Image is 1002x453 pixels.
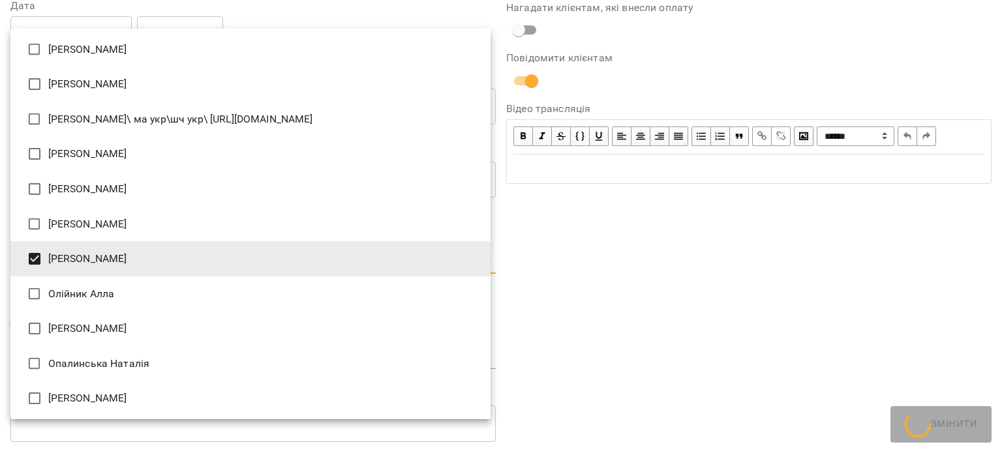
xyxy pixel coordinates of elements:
li: [PERSON_NAME] [10,136,491,171]
li: [PERSON_NAME] [10,416,491,451]
li: [PERSON_NAME] [10,207,491,242]
li: [PERSON_NAME] [10,171,491,207]
li: Олійник Алла [10,276,491,312]
li: [PERSON_NAME]\ ма укр\шч укр\ [URL][DOMAIN_NAME] [10,102,491,137]
li: [PERSON_NAME] [10,381,491,416]
li: [PERSON_NAME] [10,311,491,346]
li: [PERSON_NAME] [10,32,491,67]
li: Опалинська Наталія [10,346,491,381]
li: [PERSON_NAME] [10,66,491,102]
li: [PERSON_NAME] [10,241,491,276]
